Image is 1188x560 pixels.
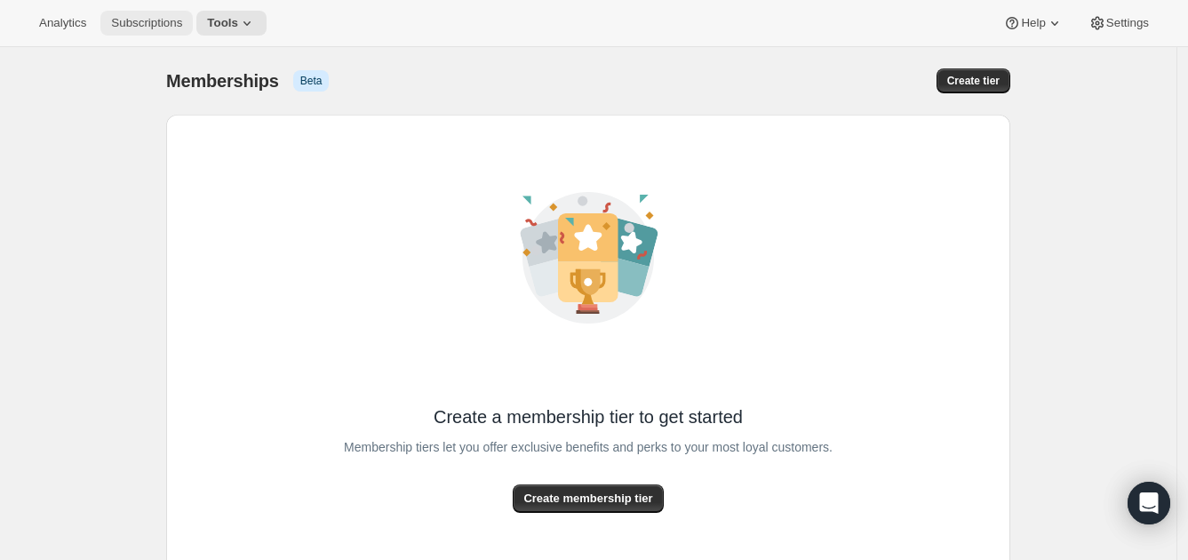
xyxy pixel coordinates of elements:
button: Analytics [28,11,97,36]
span: Settings [1106,16,1149,30]
div: Open Intercom Messenger [1128,482,1170,524]
span: Tools [207,16,238,30]
button: Tools [196,11,267,36]
span: Create a membership tier to get started [434,404,743,429]
span: Subscriptions [111,16,182,30]
span: Membership tiers let you offer exclusive benefits and perks to your most loyal customers. [344,435,833,460]
span: Beta [300,74,323,88]
button: Subscriptions [100,11,193,36]
span: Create tier [947,74,1000,88]
button: Help [993,11,1073,36]
span: Analytics [39,16,86,30]
button: Create membership tier [513,484,663,513]
span: Memberships [166,70,279,92]
button: Create tier [937,68,1010,93]
span: Create membership tier [523,490,652,508]
span: Help [1021,16,1045,30]
button: Settings [1078,11,1160,36]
